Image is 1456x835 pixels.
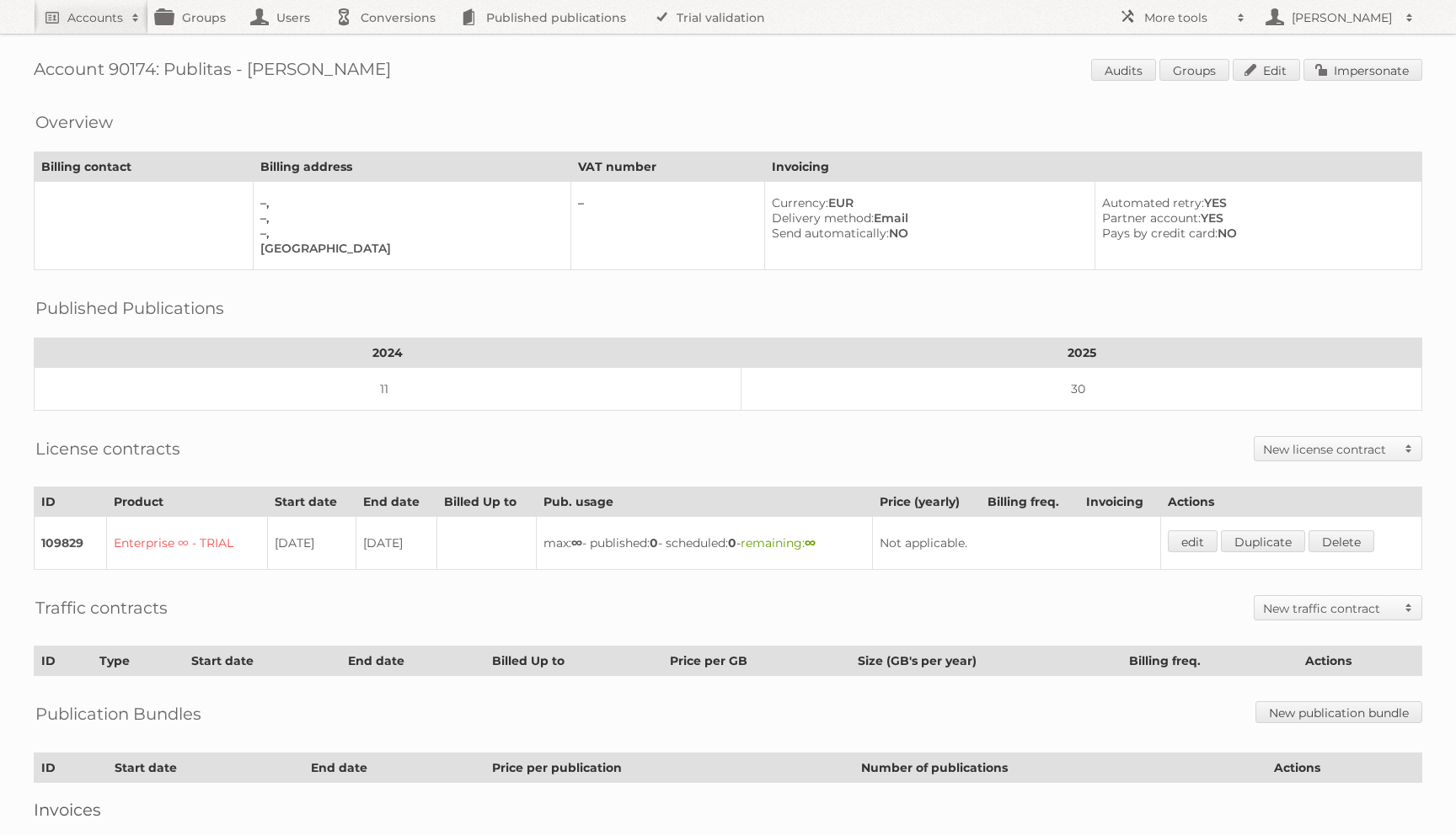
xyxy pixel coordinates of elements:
[106,517,267,570] td: Enterprise ∞ - TRIAL
[741,368,1422,411] td: 30
[571,535,582,550] strong: ∞
[1255,596,1421,620] a: New traffic contract
[1122,646,1298,676] th: Billing freq.
[1396,437,1421,460] span: Toggle
[1102,210,1408,226] div: YES
[260,210,557,226] div: –,
[1102,226,1408,241] div: NO
[35,295,224,321] h2: Published Publications
[772,226,1081,241] div: NO
[35,753,108,783] th: ID
[485,753,854,783] th: Price per publication
[35,646,93,676] th: ID
[1102,210,1201,226] span: Partner account:
[93,646,184,676] th: Type
[35,517,107,570] td: 109829
[35,109,113,135] h2: Overview
[741,535,816,550] span: remaining:
[184,646,340,676] th: Start date
[1159,59,1229,81] a: Groups
[1221,530,1305,552] a: Duplicate
[571,182,765,270] td: –
[772,210,874,226] span: Delivery method:
[1263,600,1396,617] h2: New traffic contract
[1298,646,1421,676] th: Actions
[772,226,889,241] span: Send automatically:
[35,436,180,461] h2: License contracts
[981,487,1079,517] th: Billing freq.
[35,368,741,411] td: 11
[260,195,557,210] div: –,
[662,646,850,676] th: Price per GB
[536,487,872,517] th: Pub. usage
[35,152,254,182] th: Billing contact
[1079,487,1161,517] th: Invoicing
[1396,596,1421,620] span: Toggle
[253,152,570,182] th: Billing address
[108,753,304,783] th: Start date
[850,646,1122,676] th: Size (GB's per year)
[340,646,485,676] th: End date
[34,800,1422,820] h2: Invoices
[1168,530,1218,552] a: edit
[35,595,168,620] h2: Traffic contracts
[260,226,557,241] div: –,
[34,59,1422,84] h1: Account 90174: Publitas - [PERSON_NAME]
[268,517,356,570] td: [DATE]
[1144,9,1228,26] h2: More tools
[650,535,658,550] strong: 0
[304,753,485,783] th: End date
[741,338,1422,368] th: 2025
[1263,441,1396,458] h2: New license contract
[872,487,980,517] th: Price (yearly)
[485,646,662,676] th: Billed Up to
[106,487,267,517] th: Product
[356,517,436,570] td: [DATE]
[1303,59,1422,81] a: Impersonate
[772,195,828,210] span: Currency:
[35,338,741,368] th: 2024
[1102,195,1204,210] span: Automated retry:
[35,701,201,726] h2: Publication Bundles
[356,487,436,517] th: End date
[1287,9,1397,26] h2: [PERSON_NAME]
[571,152,765,182] th: VAT number
[1233,59,1300,81] a: Edit
[805,535,816,550] strong: ∞
[536,517,872,570] td: max: - published: - scheduled: -
[268,487,356,517] th: Start date
[1102,195,1408,210] div: YES
[67,9,123,26] h2: Accounts
[765,152,1422,182] th: Invoicing
[1309,530,1374,552] a: Delete
[436,487,536,517] th: Billed Up to
[772,195,1081,210] div: EUR
[1255,701,1422,723] a: New publication bundle
[1161,487,1422,517] th: Actions
[35,487,107,517] th: ID
[854,753,1266,783] th: Number of publications
[260,241,557,256] div: [GEOGRAPHIC_DATA]
[872,517,1161,570] td: Not applicable.
[728,535,736,550] strong: 0
[1255,437,1421,460] a: New license contract
[772,210,1081,226] div: Email
[1091,59,1156,81] a: Audits
[1266,753,1421,783] th: Actions
[1102,226,1218,241] span: Pays by credit card:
